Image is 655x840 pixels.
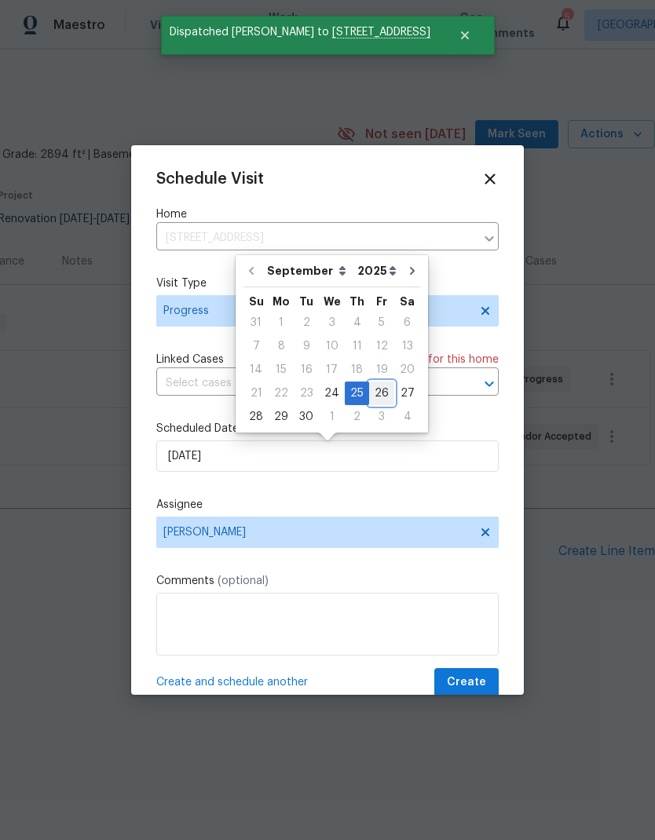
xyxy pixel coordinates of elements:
div: Fri Sep 12 2025 [369,334,394,358]
span: [PERSON_NAME] [163,526,471,539]
div: Thu Sep 18 2025 [345,358,369,382]
input: M/D/YYYY [156,440,499,472]
span: Dispatched [PERSON_NAME] to [161,16,439,49]
div: Mon Sep 01 2025 [269,311,294,334]
button: Go to next month [401,255,424,287]
div: 11 [345,335,369,357]
div: 26 [369,382,394,404]
select: Month [263,259,353,283]
div: 13 [394,335,420,357]
button: Create [434,668,499,697]
div: 4 [394,406,420,428]
span: (optional) [218,575,269,586]
div: Sun Aug 31 2025 [243,311,269,334]
div: 8 [269,335,294,357]
div: Wed Sep 10 2025 [319,334,345,358]
div: Tue Sep 09 2025 [294,334,319,358]
div: Thu Oct 02 2025 [345,405,369,429]
div: Wed Sep 03 2025 [319,311,345,334]
div: Tue Sep 30 2025 [294,405,319,429]
div: 14 [243,359,269,381]
div: Sun Sep 07 2025 [243,334,269,358]
div: Sat Sep 20 2025 [394,358,420,382]
div: Sat Oct 04 2025 [394,405,420,429]
div: Fri Sep 05 2025 [369,311,394,334]
span: Schedule Visit [156,171,264,187]
div: Fri Sep 19 2025 [369,358,394,382]
button: Close [439,20,491,51]
div: Tue Sep 02 2025 [294,311,319,334]
label: Assignee [156,497,499,513]
div: Mon Sep 22 2025 [269,382,294,405]
div: Sun Sep 14 2025 [243,358,269,382]
div: 19 [369,359,394,381]
div: 23 [294,382,319,404]
div: 2 [294,312,319,334]
div: 30 [294,406,319,428]
div: 20 [394,359,420,381]
span: Create [447,673,486,692]
div: Mon Sep 15 2025 [269,358,294,382]
button: Open [478,373,500,395]
label: Home [156,206,499,222]
div: 4 [345,312,369,334]
label: Comments [156,573,499,589]
abbr: Wednesday [324,296,341,307]
div: Sat Sep 06 2025 [394,311,420,334]
div: Fri Sep 26 2025 [369,382,394,405]
div: 17 [319,359,345,381]
label: Scheduled Date [156,421,499,436]
div: 10 [319,335,345,357]
div: Wed Sep 24 2025 [319,382,345,405]
span: Close [481,170,499,188]
div: 5 [369,312,394,334]
span: Create and schedule another [156,674,308,690]
div: Sat Sep 27 2025 [394,382,420,405]
abbr: Tuesday [299,296,313,307]
div: 31 [243,312,269,334]
abbr: Monday [273,296,290,307]
div: Fri Oct 03 2025 [369,405,394,429]
div: Wed Sep 17 2025 [319,358,345,382]
div: Wed Oct 01 2025 [319,405,345,429]
div: 2 [345,406,369,428]
div: 18 [345,359,369,381]
abbr: Thursday [349,296,364,307]
div: 6 [394,312,420,334]
select: Year [353,259,401,283]
div: 16 [294,359,319,381]
div: Thu Sep 04 2025 [345,311,369,334]
div: 24 [319,382,345,404]
div: 29 [269,406,294,428]
div: 3 [319,312,345,334]
span: Progress [163,303,469,319]
abbr: Sunday [249,296,264,307]
div: 25 [345,382,369,404]
div: 1 [319,406,345,428]
div: Sun Sep 21 2025 [243,382,269,405]
span: Linked Cases [156,352,224,367]
abbr: Friday [376,296,387,307]
div: Sun Sep 28 2025 [243,405,269,429]
div: 21 [243,382,269,404]
div: Mon Sep 29 2025 [269,405,294,429]
input: Select cases [156,371,455,396]
div: Sat Sep 13 2025 [394,334,420,358]
abbr: Saturday [400,296,415,307]
div: Tue Sep 23 2025 [294,382,319,405]
div: 22 [269,382,294,404]
label: Visit Type [156,276,499,291]
div: 15 [269,359,294,381]
div: Tue Sep 16 2025 [294,358,319,382]
div: 12 [369,335,394,357]
button: Go to previous month [240,255,263,287]
div: 9 [294,335,319,357]
div: 3 [369,406,394,428]
input: Enter in an address [156,226,475,250]
div: Thu Sep 25 2025 [345,382,369,405]
div: 1 [269,312,294,334]
div: 27 [394,382,420,404]
div: Mon Sep 08 2025 [269,334,294,358]
div: Thu Sep 11 2025 [345,334,369,358]
div: 28 [243,406,269,428]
